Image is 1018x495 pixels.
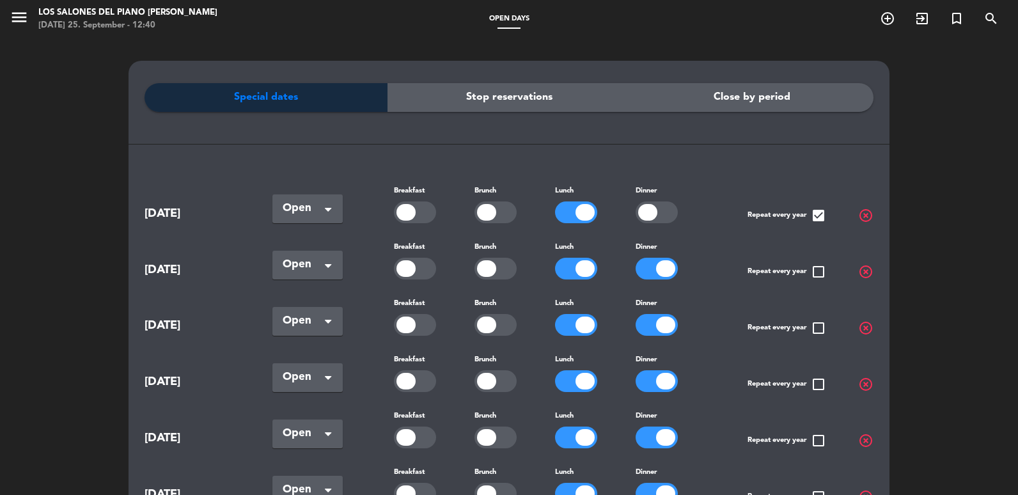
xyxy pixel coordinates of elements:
span: check_box_outline_blank [811,264,826,279]
label: Dinner [636,411,657,422]
label: Breakfast [394,467,425,478]
i: menu [10,8,29,27]
label: Brunch [474,411,496,422]
span: Open [283,200,322,217]
span: Stop reservations [466,89,552,106]
i: turned_in_not [949,11,964,26]
span: [DATE] [145,205,240,223]
label: Brunch [474,354,496,366]
label: Dinner [636,298,657,310]
span: Repeat every year [748,377,826,392]
span: Special dates [234,89,298,106]
span: Open Days [483,15,536,22]
span: [DATE] [145,429,240,448]
span: [DATE] [145,261,240,279]
label: Breakfast [394,242,425,253]
i: exit_to_app [914,11,930,26]
button: menu [10,8,29,31]
span: Close by period [714,89,790,106]
i: add_circle_outline [880,11,895,26]
span: highlight_off [858,377,873,392]
span: Open [283,312,322,330]
label: Lunch [555,185,574,197]
i: search [983,11,999,26]
label: Lunch [555,354,574,366]
label: Brunch [474,185,496,197]
span: Repeat every year [748,320,826,336]
span: check_box [811,208,826,223]
label: Lunch [555,298,574,310]
label: Dinner [636,242,657,253]
label: Brunch [474,242,496,253]
div: [DATE] 25. September - 12:40 [38,19,217,32]
label: Breakfast [394,298,425,310]
span: check_box_outline_blank [811,377,826,392]
span: highlight_off [858,208,873,223]
span: highlight_off [858,264,873,279]
label: Lunch [555,242,574,253]
span: Repeat every year [748,264,826,279]
label: Lunch [555,411,574,422]
span: [DATE] [145,373,240,391]
label: Lunch [555,467,574,478]
label: Brunch [474,467,496,478]
span: Open [283,425,322,443]
span: Open [283,256,322,274]
span: highlight_off [858,433,873,448]
label: Brunch [474,298,496,310]
label: Breakfast [394,411,425,422]
label: Breakfast [394,354,425,366]
label: Dinner [636,185,657,197]
span: check_box_outline_blank [811,320,826,336]
label: Dinner [636,354,657,366]
label: Breakfast [394,185,425,197]
span: [DATE] [145,317,240,335]
label: Dinner [636,467,657,478]
span: highlight_off [858,320,873,336]
div: Los Salones del Piano [PERSON_NAME] [38,6,217,19]
span: Open [283,368,322,386]
span: check_box_outline_blank [811,433,826,448]
span: Repeat every year [748,208,826,223]
span: Repeat every year [748,433,826,448]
